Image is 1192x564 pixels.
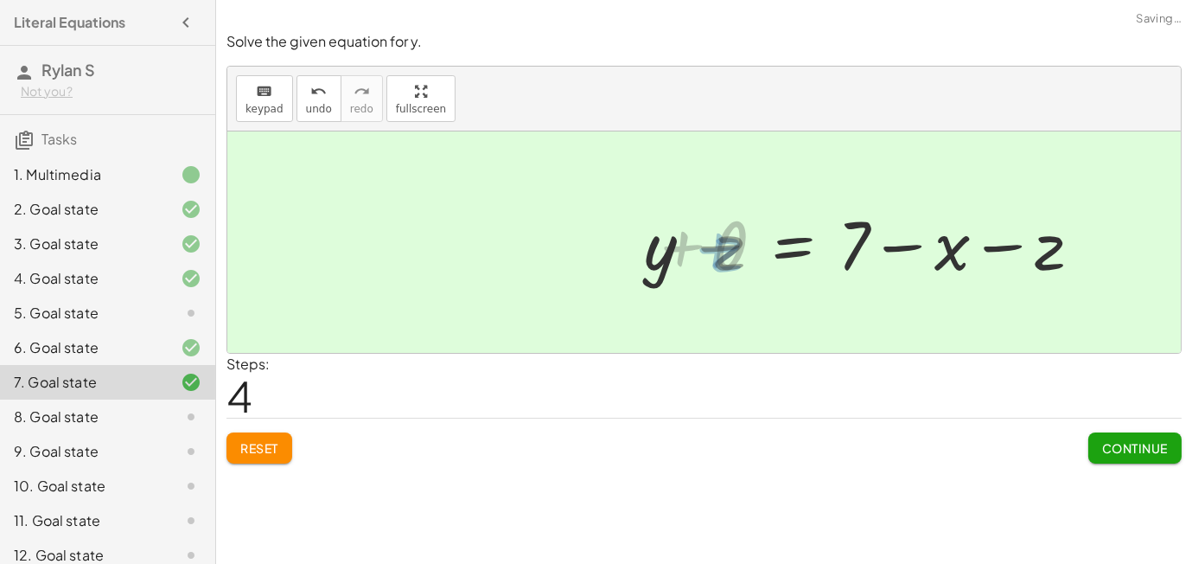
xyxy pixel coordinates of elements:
[14,234,153,254] div: 3. Goal state
[181,337,201,358] i: Task finished and correct.
[14,510,153,531] div: 11. Goal state
[296,75,341,122] button: undoundo
[181,164,201,185] i: Task finished.
[310,81,327,102] i: undo
[21,83,201,100] div: Not you?
[226,32,1182,52] p: Solve the given equation for y.
[14,372,153,393] div: 7. Goal state
[181,476,201,497] i: Task not started.
[1136,10,1182,28] span: Saving…
[396,103,446,115] span: fullscreen
[236,75,293,122] button: keyboardkeypad
[14,199,153,220] div: 2. Goal state
[14,407,153,427] div: 8. Goal state
[226,369,252,422] span: 4
[245,103,284,115] span: keypad
[1088,433,1182,464] button: Continue
[14,268,153,289] div: 4. Goal state
[181,407,201,427] i: Task not started.
[14,164,153,185] div: 1. Multimedia
[240,440,278,456] span: Reset
[14,337,153,358] div: 6. Goal state
[181,268,201,289] i: Task finished and correct.
[181,303,201,324] i: Task not started.
[226,433,292,464] button: Reset
[181,441,201,462] i: Task not started.
[41,60,95,80] span: Rylan S
[14,303,153,324] div: 5. Goal state
[386,75,456,122] button: fullscreen
[226,355,270,373] label: Steps:
[14,441,153,462] div: 9. Goal state
[181,234,201,254] i: Task finished and correct.
[341,75,383,122] button: redoredo
[1102,440,1168,456] span: Continue
[181,510,201,531] i: Task not started.
[181,372,201,393] i: Task finished and correct.
[306,103,332,115] span: undo
[181,199,201,220] i: Task finished and correct.
[350,103,373,115] span: redo
[14,12,125,33] h4: Literal Equations
[256,81,272,102] i: keyboard
[41,130,77,148] span: Tasks
[354,81,370,102] i: redo
[14,476,153,497] div: 10. Goal state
